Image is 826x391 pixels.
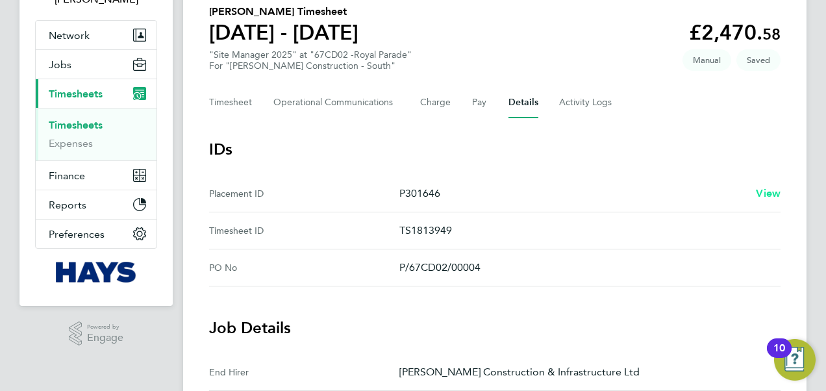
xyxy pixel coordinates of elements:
div: End Hirer [209,364,399,380]
button: Jobs [36,50,156,79]
a: Timesheets [49,119,103,131]
button: Network [36,21,156,49]
span: Powered by [87,322,123,333]
a: Go to home page [35,262,157,283]
div: 10 [773,348,785,365]
img: hays-logo-retina.png [56,262,137,283]
button: Details [508,87,538,118]
div: For "[PERSON_NAME] Construction - South" [209,60,412,71]
button: Activity Logs [559,87,614,118]
button: Reports [36,190,156,219]
a: Expenses [49,137,93,149]
p: P301646 [399,186,745,201]
span: Timesheets [49,88,103,100]
p: P/67CD02/00004 [399,260,770,275]
span: Finance [49,170,85,182]
div: Timesheets [36,108,156,160]
button: Preferences [36,220,156,248]
span: Jobs [49,58,71,71]
h3: Job Details [209,318,781,338]
span: Network [49,29,90,42]
div: Timesheet ID [209,223,399,238]
button: Open Resource Center, 10 new notifications [774,339,816,381]
span: 58 [762,25,781,44]
span: This timesheet was manually created. [682,49,731,71]
app-decimal: £2,470. [689,20,781,45]
span: Engage [87,333,123,344]
p: [PERSON_NAME] Construction & Infrastructure Ltd [399,364,770,380]
button: Charge [420,87,451,118]
div: PO No [209,260,399,275]
span: Reports [49,199,86,211]
button: Timesheets [36,79,156,108]
p: TS1813949 [399,223,770,238]
h2: [PERSON_NAME] Timesheet [209,4,358,19]
span: Preferences [49,228,105,240]
div: Placement ID [209,186,399,201]
button: Pay [472,87,488,118]
div: "Site Manager 2025" at "67CD02 -Royal Parade" [209,49,412,71]
h3: IDs [209,139,781,160]
button: Finance [36,161,156,190]
h1: [DATE] - [DATE] [209,19,358,45]
span: This timesheet is Saved. [736,49,781,71]
button: Timesheet [209,87,253,118]
a: View [756,186,781,201]
button: Operational Communications [273,87,399,118]
span: View [756,187,781,199]
a: Powered byEngage [69,322,124,346]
